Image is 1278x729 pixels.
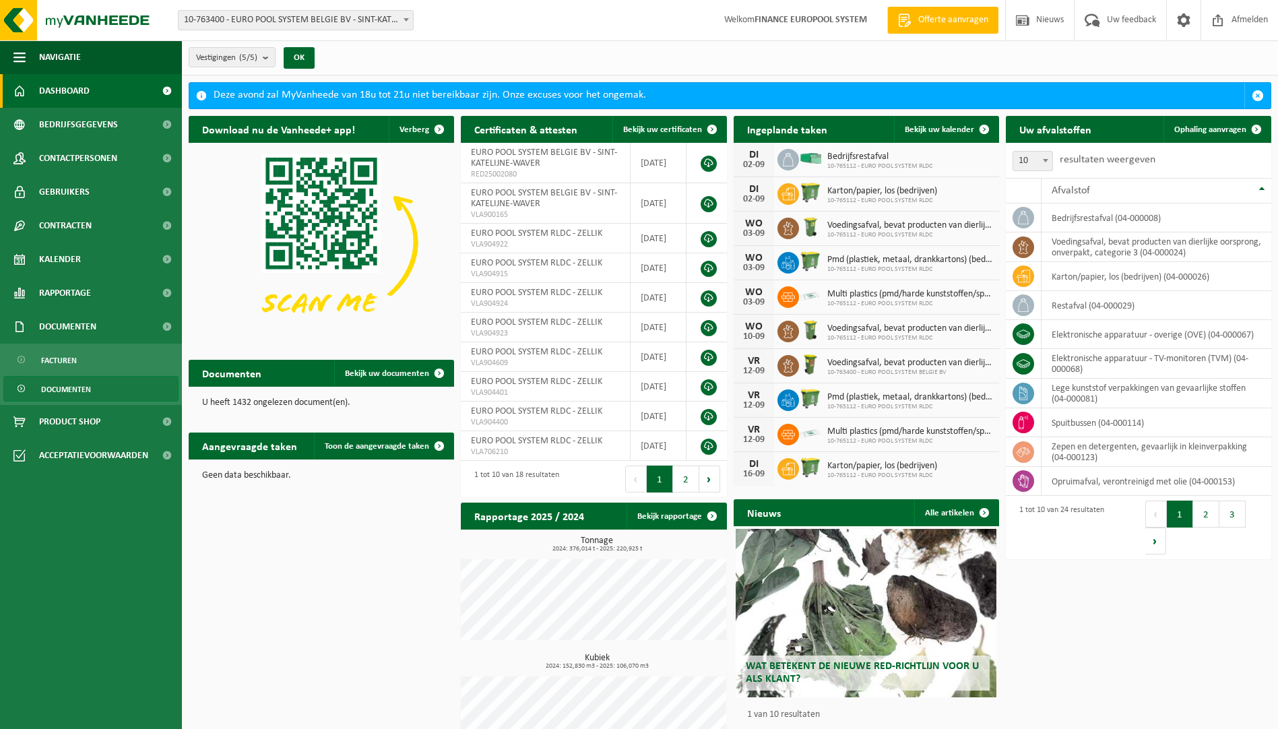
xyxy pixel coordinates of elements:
span: Vestigingen [196,48,257,68]
div: DI [740,184,767,195]
img: HK-XP-30-GN-00 [799,152,822,164]
button: Vestigingen(5/5) [189,47,276,67]
div: 10-09 [740,332,767,342]
div: 03-09 [740,263,767,273]
img: WB-0140-HPE-GN-50 [799,319,822,342]
span: Wat betekent de nieuwe RED-richtlijn voor u als klant? [746,661,979,685]
button: OK [284,47,315,69]
span: 10-763400 - EURO POOL SYSTEM BELGIE BV [827,369,992,377]
td: [DATE] [631,372,686,402]
span: Karton/papier, los (bedrijven) [827,461,937,472]
td: spuitbussen (04-000114) [1042,408,1271,437]
td: voedingsafval, bevat producten van dierlijke oorsprong, onverpakt, categorie 3 (04-000024) [1042,232,1271,262]
span: Documenten [41,377,91,402]
span: EURO POOL SYSTEM RLDC - ZELLIK [471,228,602,239]
div: WO [740,321,767,332]
h2: Certificaten & attesten [461,116,591,142]
span: Pmd (plastiek, metaal, drankkartons) (bedrijven) [827,255,992,265]
label: resultaten weergeven [1060,154,1155,165]
h2: Uw afvalstoffen [1006,116,1105,142]
span: Navigatie [39,40,81,74]
a: Facturen [3,347,179,373]
span: EURO POOL SYSTEM RLDC - ZELLIK [471,258,602,268]
td: karton/papier, los (bedrijven) (04-000026) [1042,262,1271,291]
span: Facturen [41,348,77,373]
span: Documenten [39,310,96,344]
span: 10-765112 - EURO POOL SYSTEM RLDC [827,334,992,342]
span: 10-765112 - EURO POOL SYSTEM RLDC [827,403,992,411]
span: EURO POOL SYSTEM RLDC - ZELLIK [471,317,602,327]
button: 1 [1167,501,1193,528]
td: elektronische apparatuur - TV-monitoren (TVM) (04-000068) [1042,349,1271,379]
button: Previous [625,466,647,493]
span: Karton/papier, los (bedrijven) [827,186,937,197]
span: VLA904609 [471,358,620,369]
div: 12-09 [740,367,767,376]
a: Bekijk uw documenten [334,360,453,387]
span: Bekijk uw certificaten [623,125,702,134]
span: 10-765112 - EURO POOL SYSTEM RLDC [827,472,937,480]
span: Ophaling aanvragen [1174,125,1246,134]
button: 2 [673,466,699,493]
span: Gebruikers [39,175,90,209]
img: LP-SK-00500-LPE-16 [799,422,822,445]
img: WB-0770-HPE-GN-50 [799,456,822,479]
button: 2 [1193,501,1219,528]
h2: Aangevraagde taken [189,433,311,459]
img: LP-SK-00500-LPE-16 [799,284,822,307]
td: [DATE] [631,402,686,431]
p: 1 van 10 resultaten [747,710,992,720]
button: 1 [647,466,673,493]
div: 03-09 [740,298,767,307]
span: VLA904922 [471,239,620,250]
div: Deze avond zal MyVanheede van 18u tot 21u niet bereikbaar zijn. Onze excuses voor het ongemak. [214,83,1244,108]
span: EURO POOL SYSTEM RLDC - ZELLIK [471,347,602,357]
div: WO [740,287,767,298]
td: elektronische apparatuur - overige (OVE) (04-000067) [1042,320,1271,349]
td: zepen en detergenten, gevaarlijk in kleinverpakking (04-000123) [1042,437,1271,467]
span: Voedingsafval, bevat producten van dierlijke oorsprong, onverpakt, categorie 3 [827,323,992,334]
img: WB-0060-HPE-GN-50 [799,353,822,376]
span: 10-765112 - EURO POOL SYSTEM RLDC [827,162,932,170]
td: opruimafval, verontreinigd met olie (04-000153) [1042,467,1271,496]
td: restafval (04-000029) [1042,291,1271,320]
span: Rapportage [39,276,91,310]
a: Ophaling aanvragen [1163,116,1270,143]
div: WO [740,253,767,263]
img: WB-0770-HPE-GN-50 [799,387,822,410]
button: Next [699,466,720,493]
h2: Nieuws [734,499,794,526]
span: Pmd (plastiek, metaal, drankkartons) (bedrijven) [827,392,992,403]
a: Wat betekent de nieuwe RED-richtlijn voor u als klant? [736,529,996,697]
span: 10 [1013,152,1052,170]
span: VLA900165 [471,210,620,220]
div: DI [740,150,767,160]
a: Toon de aangevraagde taken [314,433,453,459]
a: Alle artikelen [914,499,998,526]
img: WB-0140-HPE-GN-50 [799,216,822,239]
div: 1 tot 10 van 24 resultaten [1013,499,1104,556]
span: Bekijk uw kalender [905,125,974,134]
button: 3 [1219,501,1246,528]
div: WO [740,218,767,229]
p: Geen data beschikbaar. [202,471,441,480]
td: bedrijfsrestafval (04-000008) [1042,203,1271,232]
div: 02-09 [740,160,767,170]
a: Bekijk uw certificaten [612,116,726,143]
span: VLA706210 [471,447,620,457]
div: DI [740,459,767,470]
h2: Download nu de Vanheede+ app! [189,116,369,142]
td: [DATE] [631,224,686,253]
span: Verberg [400,125,429,134]
span: Bekijk uw documenten [345,369,429,378]
span: VLA904923 [471,328,620,339]
button: Next [1145,528,1166,554]
span: EURO POOL SYSTEM BELGIE BV - SINT-KATELIJNE-WAVER [471,148,617,168]
a: Documenten [3,376,179,402]
span: Toon de aangevraagde taken [325,442,429,451]
td: [DATE] [631,143,686,183]
td: [DATE] [631,283,686,313]
span: EURO POOL SYSTEM RLDC - ZELLIK [471,288,602,298]
a: Offerte aanvragen [887,7,998,34]
span: Contactpersonen [39,141,117,175]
